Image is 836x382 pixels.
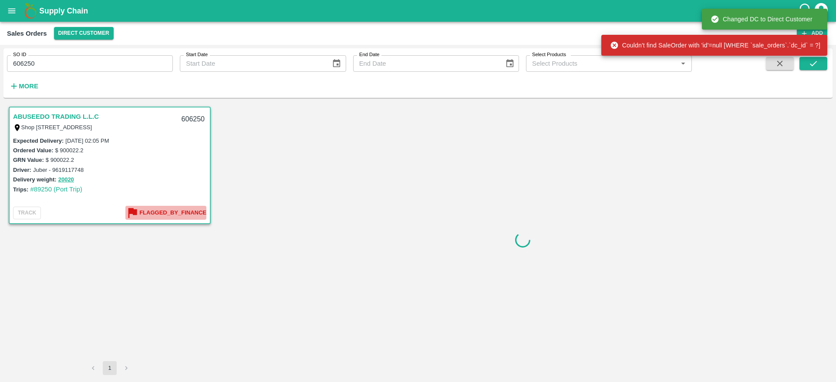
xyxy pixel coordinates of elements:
button: open drawer [2,1,22,21]
label: Ordered Value: [13,147,53,154]
label: Select Products [532,51,566,58]
input: Start Date [180,55,325,72]
button: Choose date [328,55,345,72]
button: Choose date [502,55,518,72]
div: account of current user [813,2,829,20]
input: End Date [353,55,498,72]
a: ABUSEEDO TRADING L.L.C [13,111,99,122]
label: Juber - 9619117748 [33,167,84,173]
label: [DATE] 02:05 PM [65,137,109,144]
input: Select Products [529,58,675,69]
a: Supply Chain [39,5,798,17]
label: $ 900022.2 [46,157,74,163]
label: Expected Delivery : [13,137,64,144]
div: Couldn't find SaleOrder with 'id'=null [WHERE `sale_orders`.`dc_id` = ?] [610,37,820,53]
button: Select DC [54,27,114,40]
label: Shop [STREET_ADDRESS] [21,124,92,131]
label: End Date [359,51,379,58]
input: Enter SO ID [7,55,173,72]
button: 20020 [58,175,74,185]
label: GRN Value: [13,157,44,163]
button: page 1 [103,361,117,375]
button: Flagged_By_Finance [125,206,206,220]
img: logo [22,2,39,20]
div: customer-support [798,3,813,19]
b: Flagged_By_Finance [139,208,206,218]
nav: pagination navigation [85,361,135,375]
label: $ 900022.2 [55,147,83,154]
label: SO ID [13,51,26,58]
div: Sales Orders [7,28,47,39]
label: Driver: [13,167,31,173]
button: More [7,79,40,94]
strong: More [19,83,38,90]
button: Open [678,58,689,69]
div: 606250 [176,109,210,130]
div: Changed DC to Direct Customer [711,11,812,27]
label: Start Date [186,51,208,58]
b: Supply Chain [39,7,88,15]
a: #89250 (Port Trip) [30,186,82,193]
label: Delivery weight: [13,176,57,183]
label: Trips: [13,186,28,193]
